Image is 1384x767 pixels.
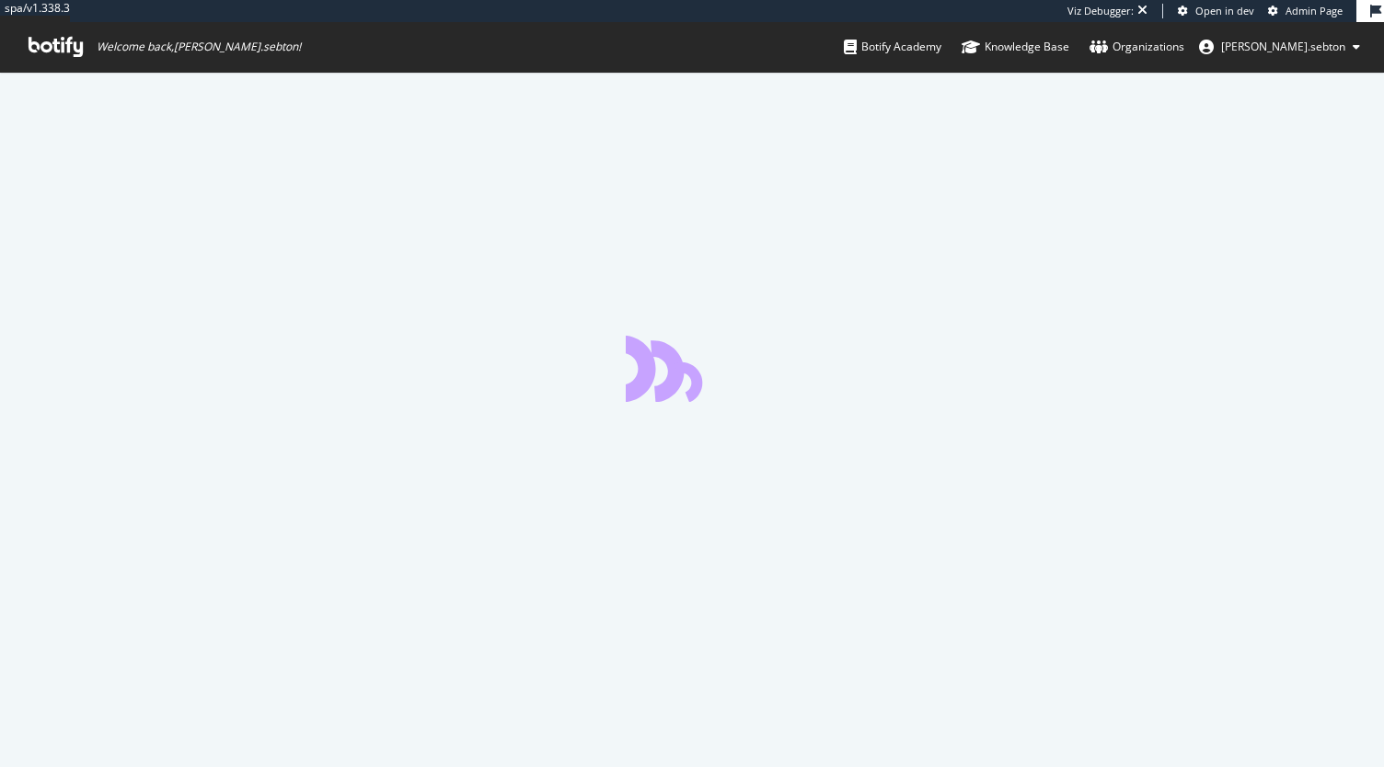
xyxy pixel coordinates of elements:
a: Open in dev [1178,4,1254,18]
span: Welcome back, [PERSON_NAME].sebton ! [97,40,301,54]
span: anne.sebton [1221,39,1345,54]
button: [PERSON_NAME].sebton [1184,32,1375,62]
a: Organizations [1090,22,1184,72]
div: Knowledge Base [962,38,1069,56]
a: Knowledge Base [962,22,1069,72]
div: Botify Academy [844,38,941,56]
span: Open in dev [1195,4,1254,17]
a: Botify Academy [844,22,941,72]
div: Viz Debugger: [1067,4,1134,18]
div: Organizations [1090,38,1184,56]
a: Admin Page [1268,4,1343,18]
span: Admin Page [1286,4,1343,17]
